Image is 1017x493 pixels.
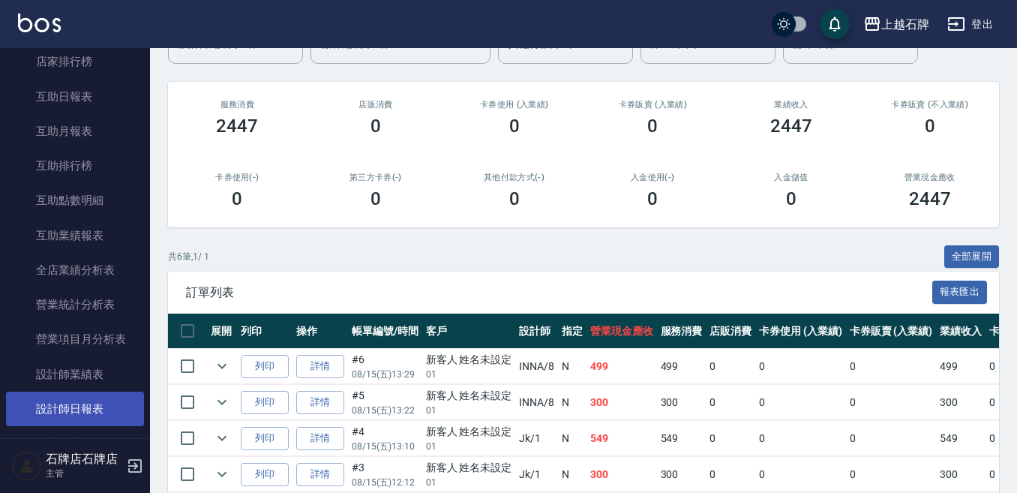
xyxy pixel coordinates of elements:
[706,385,755,420] td: 0
[509,188,520,209] h3: 0
[755,421,846,456] td: 0
[426,440,512,453] p: 01
[936,349,985,384] td: 499
[426,352,512,368] div: 新客人 姓名未設定
[944,245,1000,269] button: 全部展開
[846,314,937,349] th: 卡券販賣 (入業績)
[46,452,122,467] h5: 石牌店石牌店
[601,173,704,182] h2: 入金使用(-)
[515,349,558,384] td: INNA /8
[352,368,418,381] p: 08/15 (五) 13:29
[846,457,937,492] td: 0
[237,314,292,349] th: 列印
[657,421,706,456] td: 549
[601,100,704,110] h2: 卡券販賣 (入業績)
[6,253,144,287] a: 全店業績分析表
[786,188,796,209] h3: 0
[241,391,289,414] button: 列印
[846,349,937,384] td: 0
[352,404,418,417] p: 08/15 (五) 13:22
[925,116,935,137] h3: 0
[515,314,558,349] th: 設計師
[509,116,520,137] h3: 0
[6,44,144,79] a: 店家排行榜
[6,426,144,461] a: 設計師業績分析表
[657,314,706,349] th: 服務消費
[909,188,951,209] h3: 2447
[586,349,657,384] td: 499
[558,349,586,384] td: N
[6,357,144,392] a: 設計師業績表
[586,421,657,456] td: 549
[657,349,706,384] td: 499
[932,281,988,304] button: 報表匯出
[936,457,985,492] td: 300
[932,284,988,299] a: 報表匯出
[426,368,512,381] p: 01
[558,314,586,349] th: 指定
[755,349,846,384] td: 0
[348,349,422,384] td: #6
[463,100,565,110] h2: 卡券使用 (入業績)
[352,476,418,489] p: 08/15 (五) 12:12
[325,173,427,182] h2: 第三方卡券(-)
[6,322,144,356] a: 營業項目月分析表
[515,421,558,456] td: Jk /1
[755,314,846,349] th: 卡券使用 (入業績)
[941,11,999,38] button: 登出
[706,457,755,492] td: 0
[515,457,558,492] td: Jk /1
[216,116,258,137] h3: 2447
[426,404,512,417] p: 01
[878,173,981,182] h2: 營業現金應收
[370,188,381,209] h3: 0
[647,188,658,209] h3: 0
[12,451,42,481] img: Person
[296,355,344,378] a: 詳情
[348,457,422,492] td: #3
[211,427,233,449] button: expand row
[211,391,233,413] button: expand row
[770,116,812,137] h3: 2447
[706,314,755,349] th: 店販消費
[463,173,565,182] h2: 其他付款方式(-)
[370,116,381,137] h3: 0
[422,314,516,349] th: 客戶
[6,392,144,426] a: 設計師日報表
[186,285,932,300] span: 訂單列表
[6,218,144,253] a: 互助業績報表
[936,421,985,456] td: 549
[846,421,937,456] td: 0
[211,463,233,485] button: expand row
[426,460,512,476] div: 新客人 姓名未設定
[820,9,850,39] button: save
[325,100,427,110] h2: 店販消費
[647,116,658,137] h3: 0
[857,9,935,40] button: 上越石牌
[558,385,586,420] td: N
[558,457,586,492] td: N
[296,463,344,486] a: 詳情
[706,421,755,456] td: 0
[846,385,937,420] td: 0
[706,349,755,384] td: 0
[6,183,144,218] a: 互助點數明細
[352,440,418,453] p: 08/15 (五) 13:10
[186,173,289,182] h2: 卡券使用(-)
[6,114,144,149] a: 互助月報表
[296,427,344,450] a: 詳情
[426,476,512,489] p: 01
[6,149,144,183] a: 互助排行榜
[586,457,657,492] td: 300
[296,391,344,414] a: 詳情
[936,385,985,420] td: 300
[232,188,242,209] h3: 0
[18,14,61,32] img: Logo
[755,385,846,420] td: 0
[558,421,586,456] td: N
[211,355,233,377] button: expand row
[586,385,657,420] td: 300
[6,80,144,114] a: 互助日報表
[755,457,846,492] td: 0
[586,314,657,349] th: 營業現金應收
